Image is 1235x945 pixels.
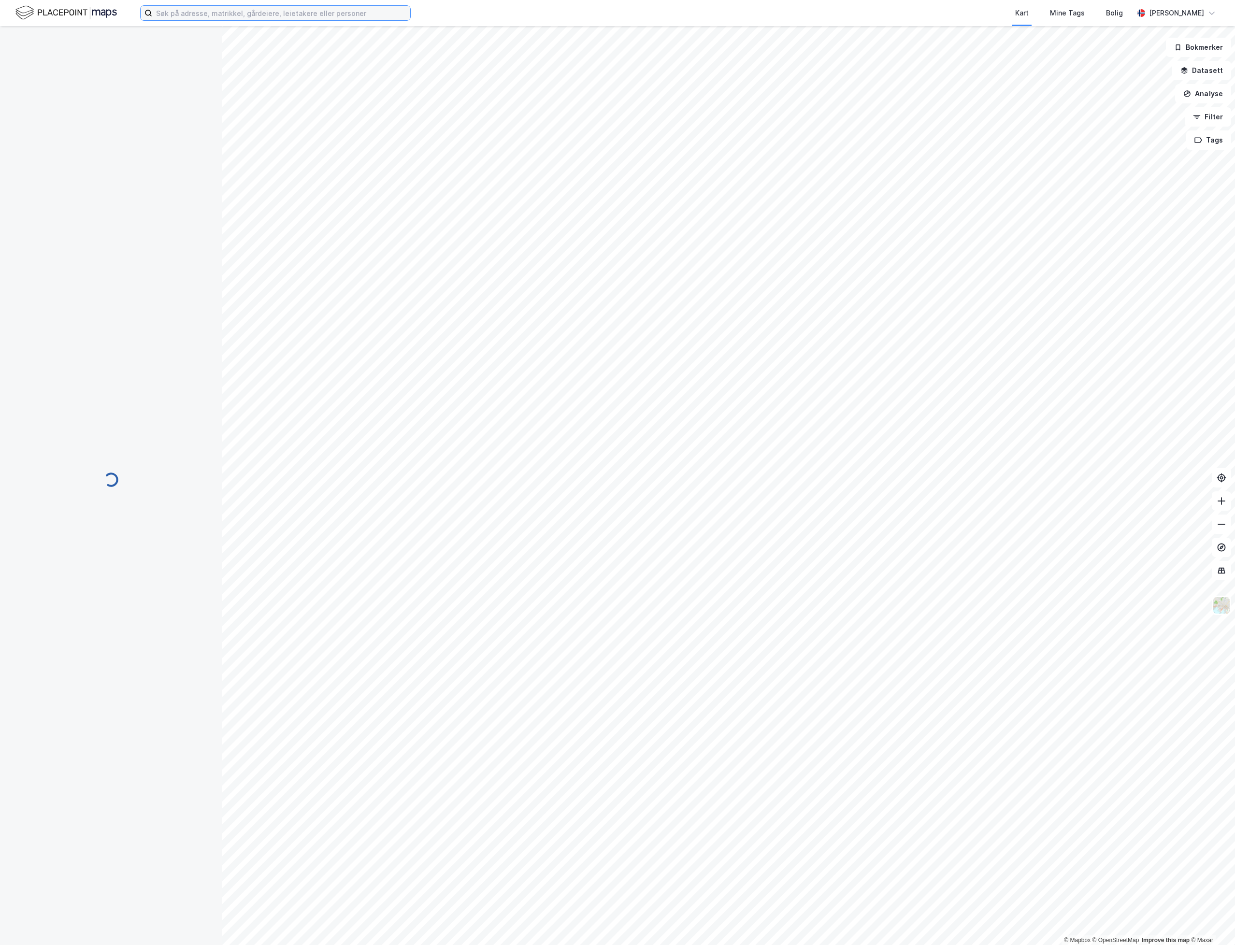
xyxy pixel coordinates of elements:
div: Bolig [1106,7,1123,19]
button: Tags [1186,130,1231,150]
img: logo.f888ab2527a4732fd821a326f86c7f29.svg [15,4,117,21]
button: Datasett [1172,61,1231,80]
div: [PERSON_NAME] [1149,7,1204,19]
button: Bokmerker [1166,38,1231,57]
button: Filter [1185,107,1231,127]
div: Kart [1015,7,1029,19]
iframe: Chat Widget [1187,899,1235,945]
div: Kontrollprogram for chat [1187,899,1235,945]
div: Mine Tags [1050,7,1085,19]
img: Z [1212,596,1231,615]
a: Improve this map [1142,937,1190,944]
a: Mapbox [1064,937,1091,944]
button: Analyse [1175,84,1231,103]
input: Søk på adresse, matrikkel, gårdeiere, leietakere eller personer [152,6,410,20]
a: OpenStreetMap [1092,937,1139,944]
img: spinner.a6d8c91a73a9ac5275cf975e30b51cfb.svg [103,472,119,487]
